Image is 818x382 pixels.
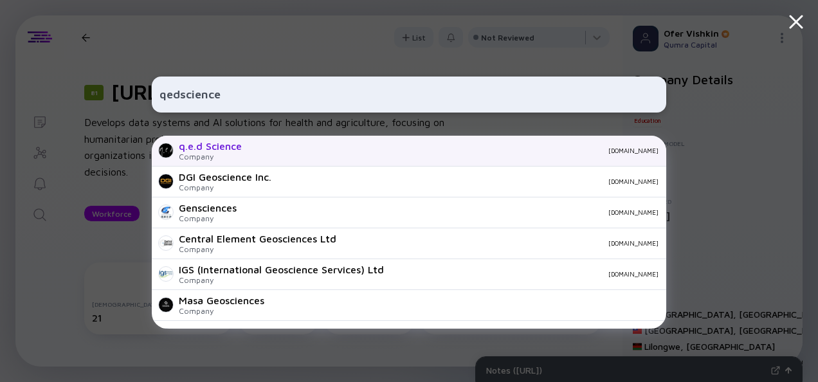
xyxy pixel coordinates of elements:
[179,295,264,306] div: Masa Geosciences
[179,264,384,275] div: IGS (International Geoscience Services) Ltd
[347,239,659,247] div: [DOMAIN_NAME]
[179,275,384,285] div: Company
[179,214,237,223] div: Company
[179,171,271,183] div: DGI Geoscience Inc.
[179,244,336,254] div: Company
[179,202,237,214] div: Gensciences
[282,177,659,185] div: [DOMAIN_NAME]
[179,140,242,152] div: q.e.d Science
[247,208,659,216] div: [DOMAIN_NAME]
[252,147,659,154] div: [DOMAIN_NAME]
[159,83,659,106] input: Search Company or Investor...
[179,152,242,161] div: Company
[179,325,227,337] div: Inquisitive
[179,306,264,316] div: Company
[179,183,271,192] div: Company
[394,270,659,278] div: [DOMAIN_NAME]
[179,233,336,244] div: Central Element Geosciences Ltd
